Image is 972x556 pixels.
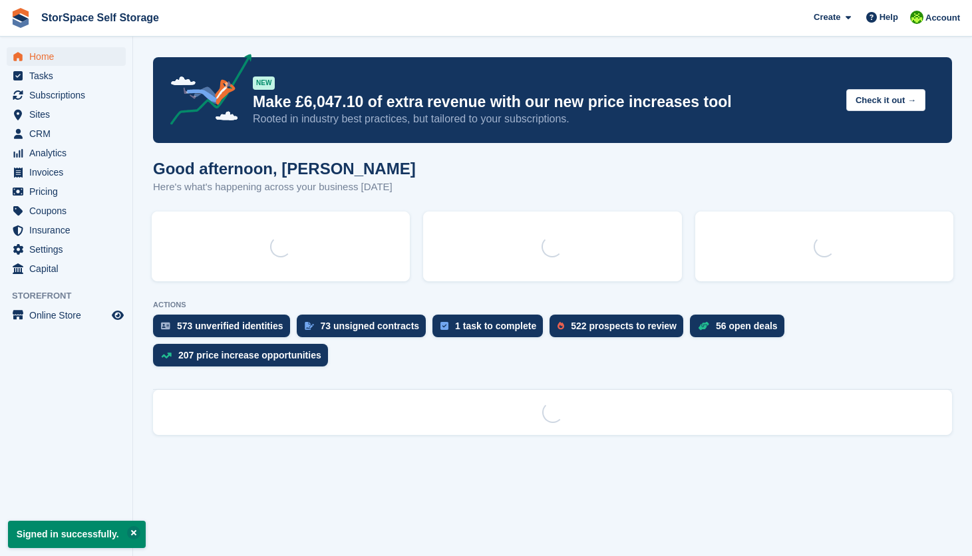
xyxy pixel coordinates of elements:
button: Check it out → [846,89,925,111]
img: stora-icon-8386f47178a22dfd0bd8f6a31ec36ba5ce8667c1dd55bd0f319d3a0aa187defe.svg [11,8,31,28]
a: menu [7,202,126,220]
a: menu [7,47,126,66]
span: Storefront [12,289,132,303]
a: menu [7,86,126,104]
a: Preview store [110,307,126,323]
a: menu [7,259,126,278]
a: 573 unverified identities [153,315,297,344]
p: ACTIONS [153,301,952,309]
div: NEW [253,76,275,90]
a: 73 unsigned contracts [297,315,433,344]
span: Capital [29,259,109,278]
a: menu [7,240,126,259]
span: Create [814,11,840,24]
img: verify_identity-adf6edd0f0f0b5bbfe63781bf79b02c33cf7c696d77639b501bdc392416b5a36.svg [161,322,170,330]
a: menu [7,163,126,182]
img: prospect-51fa495bee0391a8d652442698ab0144808aea92771e9ea1ae160a38d050c398.svg [558,322,564,330]
img: contract_signature_icon-13c848040528278c33f63329250d36e43548de30e8caae1d1a13099fd9432cc5.svg [305,322,314,330]
span: Sites [29,105,109,124]
img: paul catt [910,11,923,24]
span: Home [29,47,109,66]
div: 1 task to complete [455,321,536,331]
div: 207 price increase opportunities [178,350,321,360]
p: Make £6,047.10 of extra revenue with our new price increases tool [253,92,836,112]
div: 522 prospects to review [571,321,677,331]
span: Analytics [29,144,109,162]
p: Rooted in industry best practices, but tailored to your subscriptions. [253,112,836,126]
img: price-adjustments-announcement-icon-8257ccfd72463d97f412b2fc003d46551f7dbcb40ab6d574587a9cd5c0d94... [159,54,252,130]
img: deal-1b604bf984904fb50ccaf53a9ad4b4a5d6e5aea283cecdc64d6e3604feb123c2.svg [698,321,709,331]
span: Pricing [29,182,109,201]
a: menu [7,182,126,201]
span: Account [925,11,960,25]
span: CRM [29,124,109,143]
span: Help [880,11,898,24]
img: price_increase_opportunities-93ffe204e8149a01c8c9dc8f82e8f89637d9d84a8eef4429ea346261dce0b2c0.svg [161,352,172,358]
span: Tasks [29,67,109,85]
a: 522 prospects to review [550,315,690,344]
a: menu [7,221,126,239]
span: Online Store [29,306,109,325]
span: Settings [29,240,109,259]
div: 573 unverified identities [177,321,283,331]
a: 56 open deals [690,315,791,344]
img: task-75834270c22a3079a89374b754ae025e5fb1db73e45f91037f5363f120a921f8.svg [440,322,448,330]
p: Here's what's happening across your business [DATE] [153,180,416,195]
a: menu [7,105,126,124]
a: StorSpace Self Storage [36,7,164,29]
a: menu [7,306,126,325]
span: Subscriptions [29,86,109,104]
a: 1 task to complete [432,315,550,344]
div: 56 open deals [716,321,778,331]
a: menu [7,124,126,143]
a: 207 price increase opportunities [153,344,335,373]
p: Signed in successfully. [8,521,146,548]
a: menu [7,144,126,162]
div: 73 unsigned contracts [321,321,420,331]
span: Coupons [29,202,109,220]
span: Invoices [29,163,109,182]
a: menu [7,67,126,85]
h1: Good afternoon, [PERSON_NAME] [153,160,416,178]
span: Insurance [29,221,109,239]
